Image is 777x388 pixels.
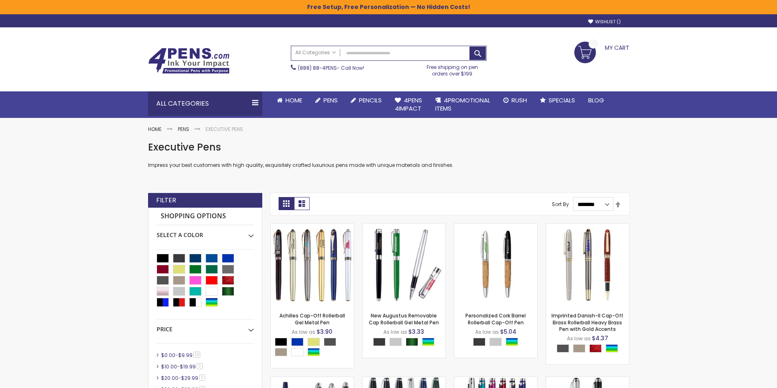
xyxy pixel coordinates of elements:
div: Assorted [506,338,518,346]
p: Impress your best customers with high quality, exquisitely crafted luxurious pens made with uniqu... [148,162,629,169]
img: Achilles Cap-Off Rollerball Gel Metal Pen [271,224,354,306]
strong: Filter [156,196,176,205]
a: $10.00-$19.993 [159,363,206,370]
div: Nickel [275,348,287,356]
a: Personalized Cork Barrel Rollerball Cap-Off Pen [454,223,537,230]
a: Imprinted Danish-II Cap-Off Brass Rollerball Heavy Brass Pen with Gold Accents [546,223,629,230]
div: Silver [489,338,502,346]
span: $10.00 [161,363,177,370]
div: Silver [390,338,402,346]
span: $9.99 [178,352,193,359]
a: $0.00-$9.9919 [159,352,203,359]
a: Achilles Cap-Off Rollerball Gel Metal Pen [271,223,354,230]
div: Assorted [606,344,618,353]
a: New Augustus Removable Cap Rollerball Gel Metal Pen [369,312,439,326]
div: Black [275,338,287,346]
span: 4PROMOTIONAL ITEMS [435,96,490,113]
a: Promo Nestor-II Twist-Action Aluminum Metal Ballpoint Pen with Silver Accents [454,377,537,384]
div: Marble Burgundy [589,344,602,353]
span: $3.33 [408,328,424,336]
span: $20.00 [161,375,178,381]
span: As low as [292,328,315,335]
div: Select A Color [557,344,622,355]
div: Select A Color [157,225,254,239]
span: Specials [549,96,575,104]
div: Metallic Green [406,338,418,346]
div: Select A Color [373,338,438,348]
div: Blue [291,338,303,346]
div: Gunmetal [324,338,336,346]
span: As low as [567,335,591,342]
a: (888) 88-4PENS [298,64,337,71]
a: All Categories [291,46,340,60]
a: Specials [533,91,582,109]
strong: Executive Pens [206,126,243,133]
span: Blog [588,96,604,104]
div: Gold [308,338,320,346]
a: Home [148,126,162,133]
div: Select A Color [473,338,522,348]
div: Assorted [422,338,434,346]
a: Pencils [344,91,388,109]
img: New Augustus Removable Cap Rollerball Gel Metal Pen [363,224,445,306]
span: $5.04 [500,328,516,336]
div: Price [157,319,254,333]
a: 4PROMOTIONALITEMS [429,91,497,118]
span: All Categories [295,49,336,56]
span: As low as [475,328,499,335]
span: $3.90 [317,328,332,336]
span: Pens [323,96,338,104]
a: New Augustus Removable Cap Rollerball Gel Metal Pen [363,223,445,230]
a: Pens [178,126,189,133]
a: Personalized Cork Barrel Rollerball Cap-Off Pen [465,312,526,326]
span: $4.37 [592,334,608,342]
span: Home [286,96,302,104]
div: All Categories [148,91,262,116]
span: As low as [383,328,407,335]
img: 4Pens Custom Pens and Promotional Products [148,48,230,74]
a: Promo Juno Modern Rollerball Metal Gel Ink Pen with Removable Cap & Chrome Pocket Clip [271,377,354,384]
span: $0.00 [161,352,175,359]
span: 4Pens 4impact [395,96,422,113]
a: Rush [497,91,533,109]
span: $19.99 [180,363,196,370]
a: Home [270,91,309,109]
div: Matte Black [373,338,385,346]
span: Rush [511,96,527,104]
img: Imprinted Danish-II Cap-Off Brass Rollerball Heavy Brass Pen with Gold Accents [546,224,629,306]
div: Nickel [573,344,585,353]
span: - Call Now! [298,64,364,71]
strong: Grid [279,197,294,210]
a: Personalized Saturn-III Twist-Action Ballpoint Brass Pen with Carbon Fiber Barrel [546,377,629,384]
a: Pens [309,91,344,109]
a: $20.00-$29.993 [159,375,208,381]
a: Blog [582,91,611,109]
div: Assorted [308,348,320,356]
div: Select A Color [275,338,354,358]
a: Custom Mandala-I Twist-Action Metal Ballpoint Pen with Resin Center Band [363,377,445,384]
label: Sort By [552,201,569,208]
a: 4Pens4impact [388,91,429,118]
span: 3 [197,363,203,369]
div: Gunmetal [557,344,569,353]
h1: Executive Pens [148,141,629,154]
span: 19 [193,352,200,358]
span: Pencils [359,96,382,104]
a: Imprinted Danish-II Cap-Off Brass Rollerball Heavy Brass Pen with Gold Accents [551,312,623,332]
span: $29.99 [181,375,198,381]
div: Free shipping on pen orders over $199 [418,61,487,77]
a: Wishlist [588,19,621,25]
div: Matte Black [473,338,485,346]
img: Personalized Cork Barrel Rollerball Cap-Off Pen [454,224,537,306]
div: White [291,348,303,356]
a: Achilles Cap-Off Rollerball Gel Metal Pen [279,312,345,326]
span: 3 [199,375,205,381]
strong: Shopping Options [157,208,254,225]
